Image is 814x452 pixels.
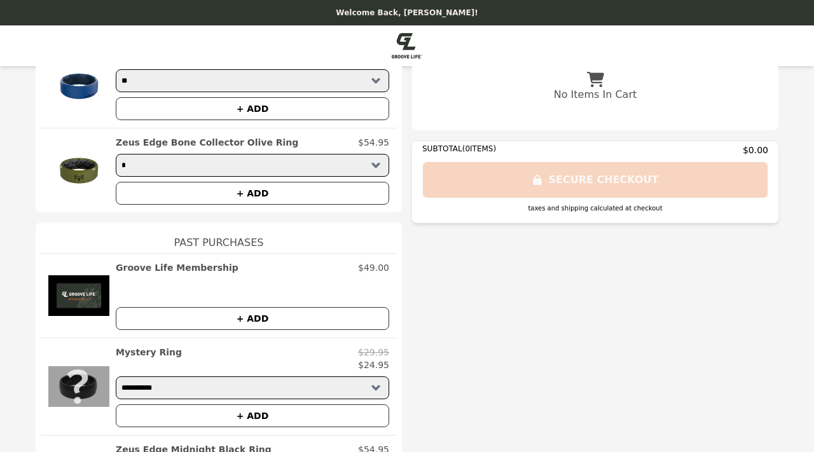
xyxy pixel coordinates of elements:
p: $29.95 [358,346,389,359]
img: Mystery Ring [48,346,109,427]
img: Zeus Edge Pacific Ring [48,51,109,120]
button: + ADD [116,404,389,427]
button: + ADD [116,97,389,120]
p: $24.95 [358,359,389,371]
img: Zeus Edge Bone Collector Olive Ring [48,136,109,205]
div: taxes and shipping calculated at checkout [422,203,768,213]
img: Groove Life Membership [48,261,109,330]
img: Brand Logo [392,33,422,58]
h2: Groove Life Membership [116,261,238,274]
p: No Items In Cart [554,87,637,102]
select: Select a product variant [116,376,389,399]
select: Select a product variant [116,154,389,177]
span: SUBTOTAL [422,144,462,153]
button: + ADD [116,182,389,205]
p: $54.95 [358,136,389,149]
span: $0.00 [743,144,768,156]
h2: Mystery Ring [116,346,182,359]
h1: Past Purchases [41,223,397,253]
h2: Zeus Edge Bone Collector Olive Ring [116,136,298,149]
button: + ADD [116,307,389,330]
p: Welcome Back, [PERSON_NAME]! [8,8,806,18]
select: Select a product variant [116,69,389,92]
span: ( 0 ITEMS) [462,144,496,153]
p: $49.00 [358,261,389,274]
